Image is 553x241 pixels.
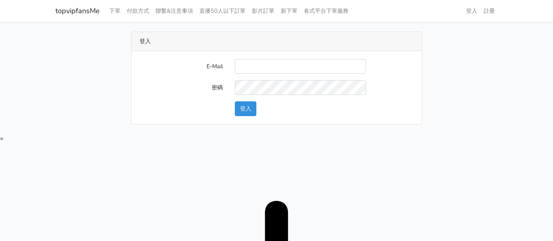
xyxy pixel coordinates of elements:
[301,3,352,19] a: 各式平台下單服務
[55,3,100,19] a: topvipfansMe
[235,101,256,116] button: 登入
[463,3,480,19] a: 登入
[277,3,301,19] a: 新下單
[249,3,277,19] a: 影片訂單
[124,3,152,19] a: 付款方式
[106,3,124,19] a: 下單
[134,80,229,95] label: 密碼
[134,59,229,74] label: E-Mail
[132,32,422,51] div: 登入
[152,3,196,19] a: 聯繫&注意事項
[480,3,498,19] a: 註冊
[196,3,249,19] a: 直播50人以下訂單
